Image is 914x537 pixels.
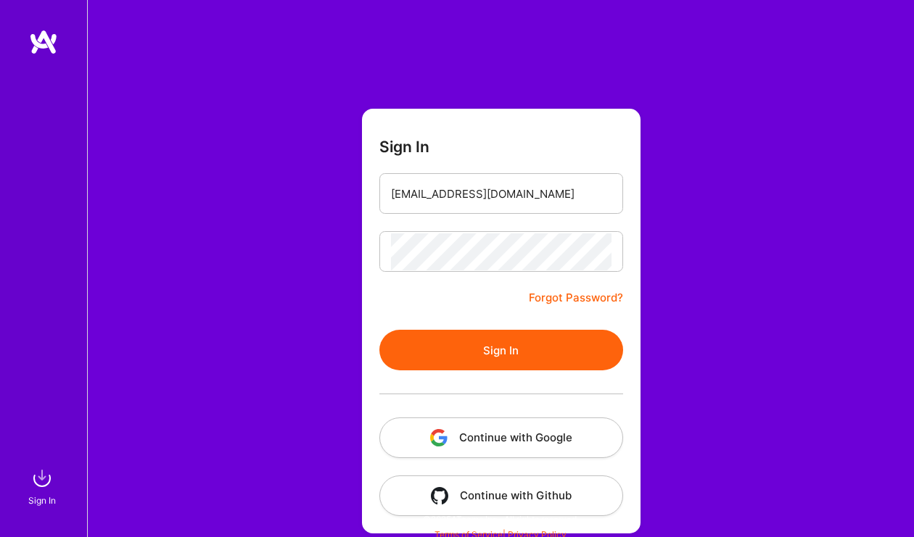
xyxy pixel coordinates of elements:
[379,330,623,370] button: Sign In
[529,289,623,307] a: Forgot Password?
[379,138,429,156] h3: Sign In
[391,175,612,212] input: Email...
[379,417,623,458] button: Continue with Google
[29,29,58,55] img: logo
[431,487,448,504] img: icon
[30,464,57,508] a: sign inSign In
[28,464,57,493] img: sign in
[430,429,448,446] img: icon
[28,493,56,508] div: Sign In
[379,475,623,516] button: Continue with Github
